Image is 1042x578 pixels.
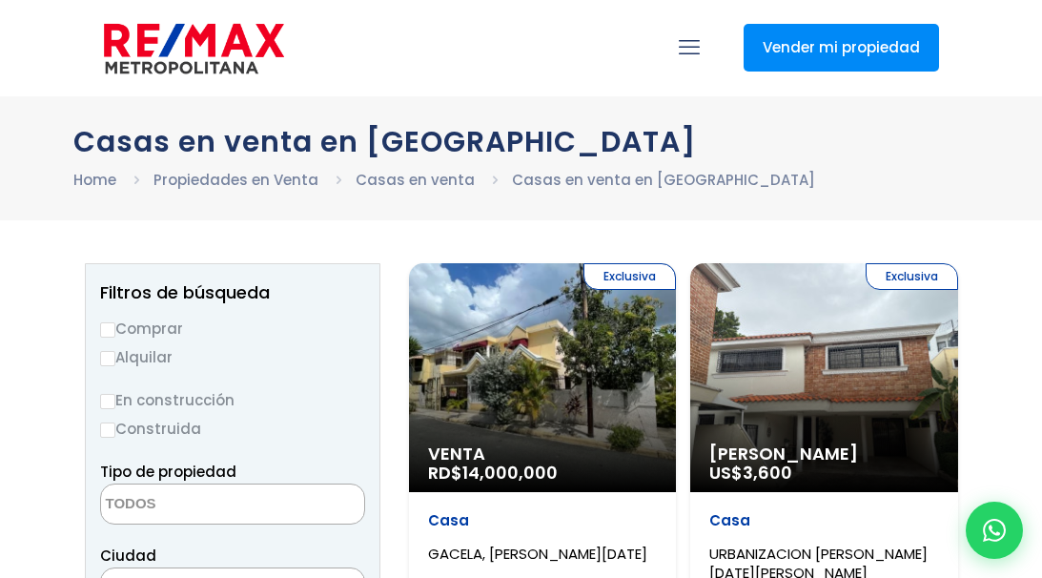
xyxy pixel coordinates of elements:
[73,125,970,158] h1: Casas en venta en [GEOGRAPHIC_DATA]
[100,417,365,441] label: Construida
[100,322,115,338] input: Comprar
[153,170,318,190] a: Propiedades en Venta
[100,394,115,409] input: En construcción
[744,24,939,72] a: Vender mi propiedad
[428,511,658,530] p: Casa
[709,511,939,530] p: Casa
[462,461,558,485] span: 14,000,000
[356,170,475,190] a: Casas en venta
[583,263,676,290] span: Exclusiva
[100,317,365,341] label: Comprar
[100,546,156,566] span: Ciudad
[512,168,815,192] li: Casas en venta en [GEOGRAPHIC_DATA]
[73,170,116,190] a: Home
[428,461,558,485] span: RD$
[104,20,284,77] img: remax-metropolitana-logo
[100,462,236,482] span: Tipo de propiedad
[100,423,115,438] input: Construida
[743,461,792,485] span: 3,600
[100,345,365,369] label: Alquilar
[673,31,705,64] a: mobile menu
[428,444,658,464] span: Venta
[100,283,365,302] h2: Filtros de búsqueda
[866,263,958,290] span: Exclusiva
[101,485,286,526] textarea: Search
[709,444,939,464] span: [PERSON_NAME]
[428,544,647,564] span: GACELA, [PERSON_NAME][DATE]
[100,388,365,412] label: En construcción
[709,461,792,485] span: US$
[100,351,115,366] input: Alquilar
